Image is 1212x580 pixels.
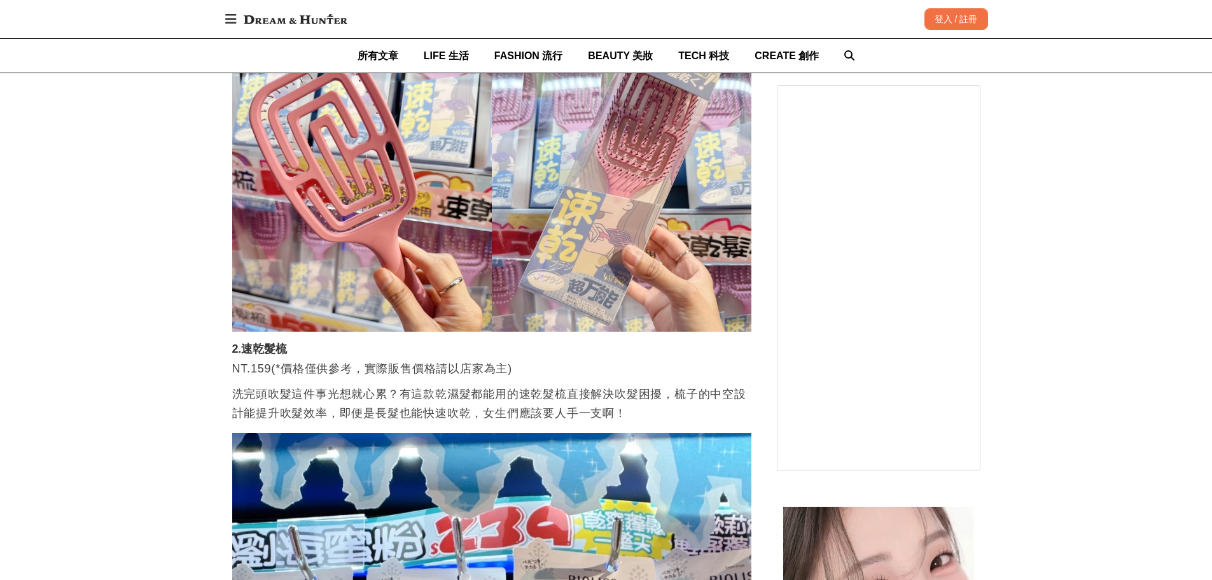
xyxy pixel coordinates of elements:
[494,50,563,61] span: FASHION 流行
[588,39,653,73] a: BEAUTY 美妝
[232,385,751,423] p: 洗完頭吹髮這件事光想就心累？有這款乾濕髮都能用的速乾髮梳直接解決吹髮困擾，梳子的中空設計能提升吹髮效率，即便是長髮也能快速吹乾，女生們應該要人手一支啊！
[232,343,751,357] h3: 2.速乾髮梳
[237,8,354,31] img: Dream & Hunter
[755,39,819,73] a: CREATE 創作
[755,50,819,61] span: CREATE 創作
[358,39,398,73] a: 所有文章
[424,39,469,73] a: LIFE 生活
[494,39,563,73] a: FASHION 流行
[232,39,751,332] img: 2025唐吉軻德必買藥妝！除熱門潤色防曬、速乾髮梳...原來還有這1樣！網民狂推爆好用
[358,50,398,61] span: 所有文章
[232,359,751,378] p: NT.159(*價格僅供參考，實際販售價格請以店家為主)
[924,8,988,30] div: 登入 / 註冊
[588,50,653,61] span: BEAUTY 美妝
[424,50,469,61] span: LIFE 生活
[678,50,729,61] span: TECH 科技
[678,39,729,73] a: TECH 科技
